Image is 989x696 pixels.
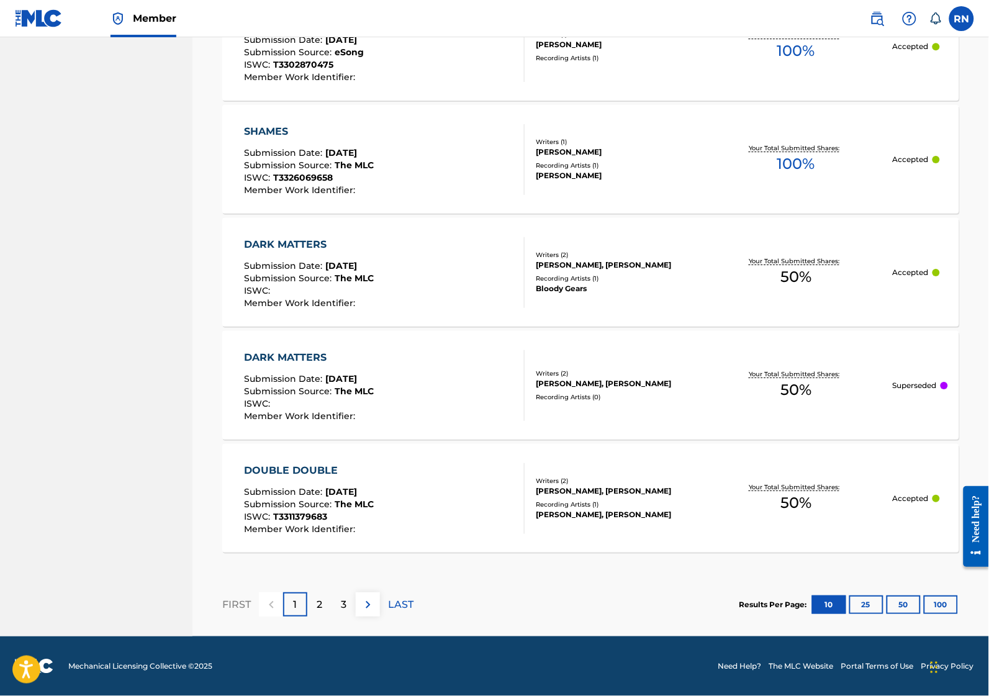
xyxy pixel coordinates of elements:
div: Recording Artists ( 0 ) [536,392,700,402]
div: [PERSON_NAME], [PERSON_NAME] [536,378,700,389]
p: Your Total Submitted Shares: [749,256,843,266]
p: 3 [341,597,346,612]
img: help [902,11,917,26]
a: Need Help? [718,661,762,672]
span: The MLC [335,499,374,510]
span: Member [133,11,176,25]
div: DOUBLE DOUBLE [245,463,374,478]
img: search [870,11,885,26]
span: 50 % [780,266,811,288]
button: 10 [812,595,846,614]
span: [DATE] [326,486,358,497]
div: Recording Artists ( 1 ) [536,53,700,63]
div: [PERSON_NAME], [PERSON_NAME] [536,509,700,520]
span: Submission Date : [245,147,326,158]
p: Your Total Submitted Shares: [749,482,843,492]
img: right [361,597,376,612]
span: The MLC [335,273,374,284]
div: [PERSON_NAME], [PERSON_NAME] [536,486,700,497]
span: Submission Source : [245,499,335,510]
span: ISWC : [245,398,274,409]
div: DARK MATTERS [245,237,374,252]
p: Accepted [893,493,929,504]
div: Bloody Gears [536,283,700,294]
a: Privacy Policy [921,661,974,672]
div: Notifications [929,12,942,25]
span: [DATE] [326,147,358,158]
span: The MLC [335,160,374,171]
div: [PERSON_NAME] [536,39,700,50]
div: Drag [931,649,938,686]
span: 100 % [777,40,815,62]
div: Writers ( 1 ) [536,137,700,147]
iframe: Chat Widget [927,636,989,696]
button: 50 [887,595,921,614]
button: 25 [849,595,883,614]
a: The MLC Website [769,661,834,672]
span: Mechanical Licensing Collective © 2025 [68,661,212,672]
p: Accepted [893,267,929,278]
div: Help [897,6,922,31]
a: DARK MATTERSSubmission Date:[DATE]Submission Source:The MLCISWC:Member Work Identifier:Writers (2... [222,218,959,327]
div: Recording Artists ( 1 ) [536,500,700,509]
div: DARK MATTERS [245,350,374,365]
a: DOUBLE DOUBLESubmission Date:[DATE]Submission Source:The MLCISWC:T3311379683Member Work Identifie... [222,444,959,553]
a: Public Search [865,6,890,31]
img: Top Rightsholder [111,11,125,26]
p: Superseded [893,380,937,391]
span: 50 % [780,379,811,401]
span: Submission Source : [245,160,335,171]
span: Submission Date : [245,260,326,271]
span: 100 % [777,153,815,175]
p: LAST [388,597,413,612]
span: Submission Date : [245,373,326,384]
span: T3326069658 [274,172,333,183]
a: SHAMESSubmission Date:[DATE]Submission Source:The MLCISWC:T3326069658Member Work Identifier:Write... [222,105,959,214]
p: Your Total Submitted Shares: [749,143,843,153]
div: Writers ( 2 ) [536,369,700,378]
a: DARK MATTERSSubmission Date:[DATE]Submission Source:The MLCISWC:Member Work Identifier:Writers (2... [222,331,959,440]
div: Recording Artists ( 1 ) [536,161,700,170]
button: 100 [924,595,958,614]
span: 50 % [780,492,811,514]
span: ISWC : [245,285,274,296]
span: eSong [335,47,364,58]
span: T3302870475 [274,59,334,70]
p: Accepted [893,41,929,52]
span: Member Work Identifier : [245,297,359,309]
p: 1 [294,597,297,612]
img: MLC Logo [15,9,63,27]
span: Submission Date : [245,34,326,45]
span: Submission Date : [245,486,326,497]
div: Writers ( 2 ) [536,476,700,486]
span: [DATE] [326,373,358,384]
div: User Menu [949,6,974,31]
span: T3311379683 [274,511,328,522]
span: Member Work Identifier : [245,184,359,196]
span: Submission Source : [245,386,335,397]
div: [PERSON_NAME], [PERSON_NAME] [536,260,700,271]
img: logo [15,659,53,674]
div: SHAMES [245,124,374,139]
span: Member Work Identifier : [245,523,359,535]
span: Member Work Identifier : [245,71,359,83]
span: ISWC : [245,59,274,70]
p: Your Total Submitted Shares: [749,369,843,379]
span: [DATE] [326,34,358,45]
span: Member Work Identifier : [245,410,359,422]
a: Portal Terms of Use [841,661,914,672]
p: FIRST [222,597,251,612]
iframe: Resource Center [954,476,989,576]
div: [PERSON_NAME] [536,147,700,158]
div: [PERSON_NAME] [536,170,700,181]
span: ISWC : [245,511,274,522]
p: Results Per Page: [739,599,810,610]
span: [DATE] [326,260,358,271]
div: Recording Artists ( 1 ) [536,274,700,283]
span: Submission Source : [245,47,335,58]
span: The MLC [335,386,374,397]
div: Writers ( 2 ) [536,250,700,260]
